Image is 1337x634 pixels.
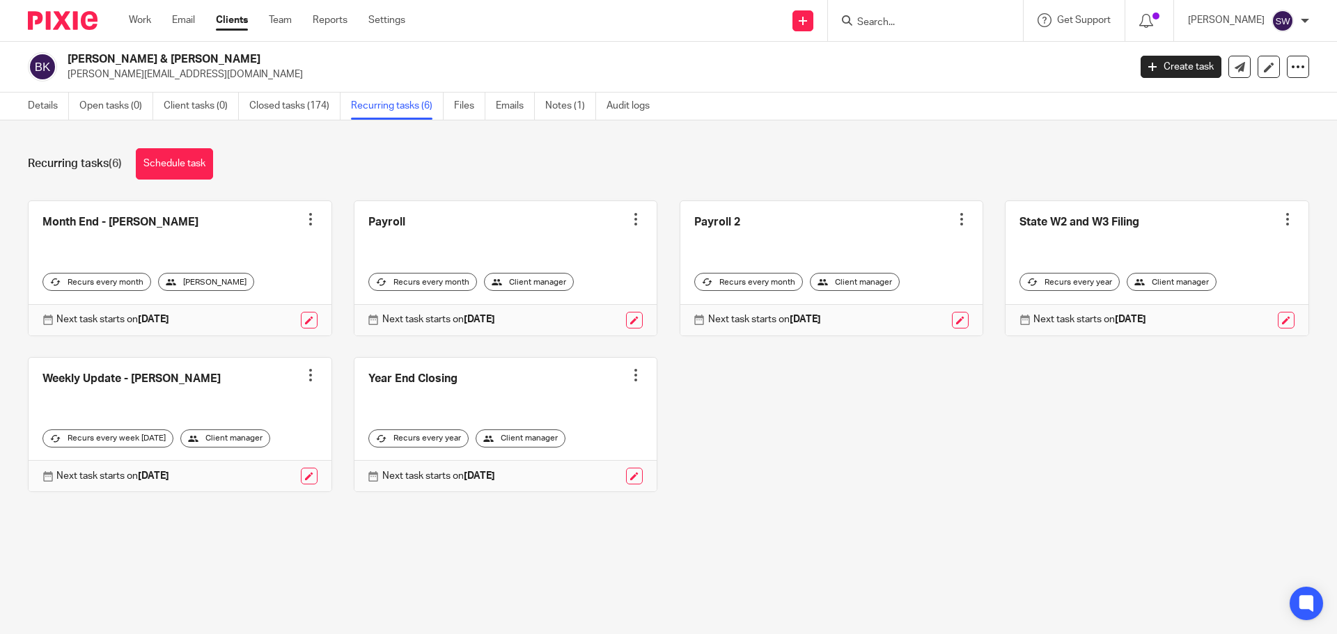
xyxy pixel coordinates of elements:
[351,93,444,120] a: Recurring tasks (6)
[68,68,1120,81] p: [PERSON_NAME][EMAIL_ADDRESS][DOMAIN_NAME]
[109,158,122,169] span: (6)
[172,13,195,27] a: Email
[1019,273,1120,291] div: Recurs every year
[382,469,495,483] p: Next task starts on
[249,93,341,120] a: Closed tasks (174)
[790,315,821,324] strong: [DATE]
[269,13,292,27] a: Team
[28,52,57,81] img: svg%3E
[607,93,660,120] a: Audit logs
[708,312,821,326] p: Next task starts on
[1057,15,1111,25] span: Get Support
[79,93,153,120] a: Open tasks (0)
[136,148,213,180] a: Schedule task
[42,429,173,447] div: Recurs every week [DATE]
[158,273,254,291] div: [PERSON_NAME]
[164,93,239,120] a: Client tasks (0)
[138,471,169,481] strong: [DATE]
[694,273,803,291] div: Recurs every month
[454,93,485,120] a: Files
[496,93,535,120] a: Emails
[138,315,169,324] strong: [DATE]
[1188,13,1265,27] p: [PERSON_NAME]
[476,429,565,447] div: Client manager
[216,13,248,27] a: Clients
[28,11,97,30] img: Pixie
[368,13,405,27] a: Settings
[464,471,495,481] strong: [DATE]
[1141,56,1221,78] a: Create task
[1115,315,1146,324] strong: [DATE]
[464,315,495,324] strong: [DATE]
[313,13,347,27] a: Reports
[856,17,981,29] input: Search
[368,429,469,447] div: Recurs every year
[545,93,596,120] a: Notes (1)
[68,52,909,67] h2: [PERSON_NAME] & [PERSON_NAME]
[1272,10,1294,32] img: svg%3E
[129,13,151,27] a: Work
[368,273,477,291] div: Recurs every month
[180,429,270,447] div: Client manager
[1033,312,1146,326] p: Next task starts on
[28,93,69,120] a: Details
[42,273,151,291] div: Recurs every month
[56,469,169,483] p: Next task starts on
[28,157,122,171] h1: Recurring tasks
[1127,273,1217,291] div: Client manager
[56,312,169,326] p: Next task starts on
[382,312,495,326] p: Next task starts on
[810,273,900,291] div: Client manager
[484,273,574,291] div: Client manager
